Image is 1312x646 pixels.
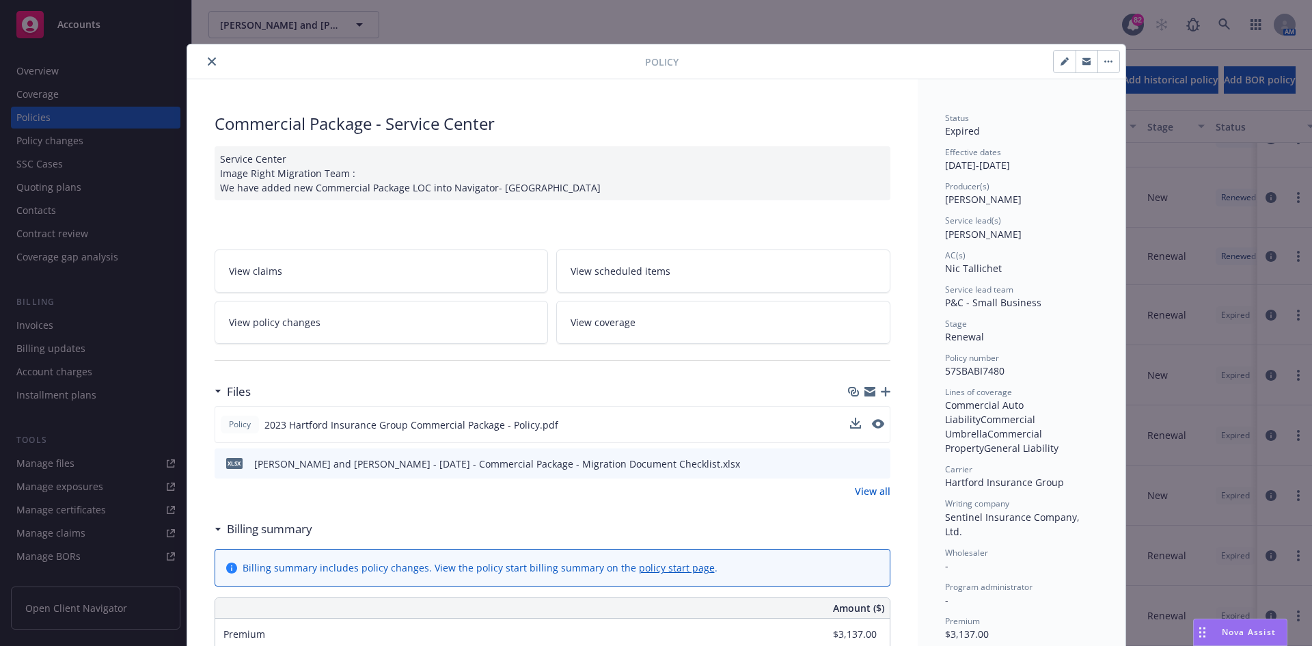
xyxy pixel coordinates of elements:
[945,581,1033,593] span: Program administrator
[556,301,890,344] a: View coverage
[873,457,885,471] button: preview file
[215,250,549,293] a: View claims
[945,498,1009,509] span: Writing company
[945,284,1013,295] span: Service lead team
[984,442,1058,455] span: General Liability
[945,511,1082,538] span: Sentinel Insurance Company, Ltd.
[1194,619,1211,645] div: Drag to move
[945,352,999,364] span: Policy number
[945,228,1022,241] span: [PERSON_NAME]
[229,315,320,329] span: View policy changes
[945,318,967,329] span: Stage
[945,296,1041,309] span: P&C - Small Business
[227,520,312,538] h3: Billing summary
[851,457,862,471] button: download file
[571,264,670,278] span: View scheduled items
[945,330,984,343] span: Renewal
[945,193,1022,206] span: [PERSON_NAME]
[227,383,251,401] h3: Files
[850,418,861,432] button: download file
[243,561,717,575] div: Billing summary includes policy changes. View the policy start billing summary on the .
[945,124,980,137] span: Expired
[1193,619,1287,646] button: Nova Assist
[215,112,890,135] div: Commercial Package - Service Center
[945,547,988,558] span: Wholesaler
[945,262,1002,275] span: Nic Tallichet
[215,146,890,200] div: Service Center Image Right Migration Team : We have added new Commercial Package LOC into Navigat...
[945,628,989,641] span: $3,137.00
[639,561,715,574] a: policy start page
[945,112,969,124] span: Status
[945,215,1001,226] span: Service lead(s)
[204,53,220,70] button: close
[945,476,1064,489] span: Hartford Insurance Group
[226,458,243,468] span: xlsx
[945,180,989,192] span: Producer(s)
[945,593,948,606] span: -
[1222,626,1276,638] span: Nova Assist
[945,146,1098,172] div: [DATE] - [DATE]
[215,520,312,538] div: Billing summary
[945,463,972,475] span: Carrier
[945,250,966,261] span: AC(s)
[945,386,1012,398] span: Lines of coverage
[556,250,890,293] a: View scheduled items
[872,419,884,429] button: preview file
[833,601,884,615] span: Amount ($)
[645,55,679,69] span: Policy
[855,484,890,498] a: View all
[571,315,635,329] span: View coverage
[945,146,1001,158] span: Effective dates
[945,399,1026,426] span: Commercial Auto Liability
[215,301,549,344] a: View policy changes
[850,418,861,429] button: download file
[264,418,558,432] span: 2023 Hartford Insurance Group Commercial Package - Policy.pdf
[223,628,265,641] span: Premium
[945,364,1004,377] span: 57SBABI7480
[945,413,1038,440] span: Commercial Umbrella
[945,559,948,572] span: -
[945,427,1045,455] span: Commercial Property
[215,383,251,401] div: Files
[226,418,254,431] span: Policy
[945,615,980,627] span: Premium
[796,624,885,645] input: 0.00
[229,264,282,278] span: View claims
[254,457,740,471] div: [PERSON_NAME] and [PERSON_NAME] - [DATE] - Commercial Package - Migration Document Checklist.xlsx
[872,418,884,432] button: preview file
